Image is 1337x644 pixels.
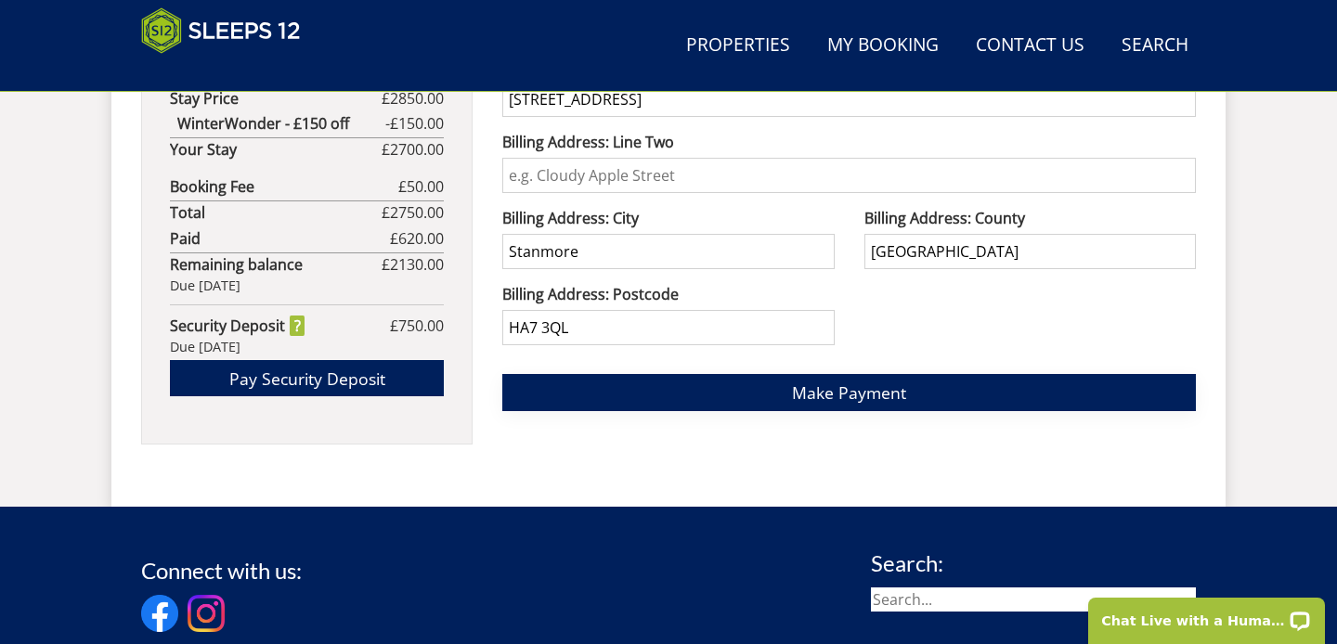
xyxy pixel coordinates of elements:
[382,201,444,224] span: £
[398,113,444,134] span: 150.00
[382,138,444,161] span: £
[871,551,1196,575] h3: Search:
[188,595,225,632] img: Instagram
[132,65,327,81] iframe: Customer reviews powered by Trustpilot
[390,88,444,109] span: 2850.00
[792,381,906,404] span: Make Payment
[177,112,385,135] strong: WinterWonder - £150 off
[170,360,444,396] a: Pay Security Deposit
[502,310,834,345] input: e.g. BA22 8WA
[385,112,444,135] span: -£
[170,227,390,250] strong: Paid
[170,201,382,224] strong: Total
[502,234,834,269] input: e.g. Yeovil
[390,139,444,160] span: 2700.00
[382,87,444,109] span: £
[1076,586,1337,644] iframe: LiveChat chat widget
[398,175,444,198] span: £
[390,202,444,223] span: 2750.00
[407,176,444,197] span: 50.00
[679,25,798,67] a: Properties
[141,595,178,632] img: Facebook
[170,175,398,198] strong: Booking Fee
[502,82,1196,117] input: e.g. Two Many House
[382,253,444,276] span: £
[871,587,1196,612] input: Search...
[502,283,834,305] label: Billing Address: Postcode
[390,227,444,250] span: £
[141,7,301,54] img: Sleeps 12
[502,374,1196,410] button: Make Payment
[968,25,1092,67] a: Contact Us
[1114,25,1196,67] a: Search
[864,207,1196,229] label: Billing Address: County
[170,337,444,357] div: Due [DATE]
[390,315,444,337] span: £
[170,253,382,276] strong: Remaining balance
[864,234,1196,269] input: e.g. Somerset
[398,228,444,249] span: 620.00
[170,315,305,337] strong: Security Deposit
[141,559,302,583] h3: Connect with us:
[502,207,834,229] label: Billing Address: City
[170,87,382,109] strong: Stay Price
[170,138,382,161] strong: Your Stay
[398,316,444,336] span: 750.00
[390,254,444,275] span: 2130.00
[502,158,1196,193] input: e.g. Cloudy Apple Street
[820,25,946,67] a: My Booking
[502,131,1196,153] label: Billing Address: Line Two
[170,276,444,296] div: Due [DATE]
